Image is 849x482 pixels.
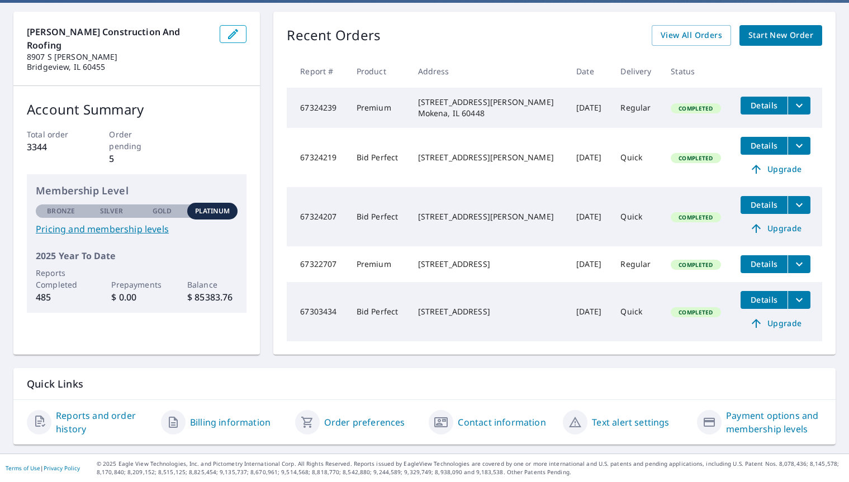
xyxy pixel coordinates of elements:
[741,219,810,237] a: Upgrade
[741,137,788,155] button: detailsBtn-67324219
[287,128,347,187] td: 67324219
[187,279,238,290] p: Balance
[27,62,211,72] p: Bridgeview, IL 60455
[652,25,731,46] a: View All Orders
[409,55,568,88] th: Address
[190,416,271,429] a: Billing information
[36,267,86,290] p: Reports Completed
[36,290,86,304] p: 485
[611,88,662,128] td: Regular
[6,464,40,472] a: Terms of Use
[418,259,559,270] div: [STREET_ADDRESS]
[567,246,611,282] td: [DATE]
[153,206,172,216] p: Gold
[739,25,822,46] a: Start New Order
[27,377,822,391] p: Quick Links
[726,409,822,436] a: Payment options and membership levels
[47,206,75,216] p: Bronze
[741,160,810,178] a: Upgrade
[287,282,347,341] td: 67303434
[567,88,611,128] td: [DATE]
[348,128,409,187] td: Bid Perfect
[27,128,82,140] p: Total order
[27,140,82,154] p: 3344
[672,261,719,269] span: Completed
[662,55,732,88] th: Status
[747,222,804,235] span: Upgrade
[788,97,810,114] button: filesDropdownBtn-67324239
[36,183,238,198] p: Membership Level
[747,259,781,269] span: Details
[747,100,781,111] span: Details
[741,255,788,273] button: detailsBtn-67322707
[747,199,781,210] span: Details
[592,416,669,429] a: Text alert settings
[788,137,810,155] button: filesDropdownBtn-67324219
[741,291,788,309] button: detailsBtn-67303434
[741,97,788,114] button: detailsBtn-67324239
[97,460,843,476] p: © 2025 Eagle View Technologies, Inc. and Pictometry International Corp. All Rights Reserved. Repo...
[109,152,164,165] p: 5
[747,140,781,151] span: Details
[567,187,611,246] td: [DATE]
[747,294,781,305] span: Details
[100,206,124,216] p: Silver
[287,25,381,46] p: Recent Orders
[44,464,80,472] a: Privacy Policy
[672,213,719,221] span: Completed
[672,154,719,162] span: Completed
[567,55,611,88] th: Date
[741,196,788,214] button: detailsBtn-67324207
[109,128,164,152] p: Order pending
[111,290,162,304] p: $ 0.00
[27,25,211,52] p: [PERSON_NAME] Construction and Roofing
[672,104,719,112] span: Completed
[348,282,409,341] td: Bid Perfect
[348,187,409,246] td: Bid Perfect
[418,211,559,222] div: [STREET_ADDRESS][PERSON_NAME]
[788,196,810,214] button: filesDropdownBtn-67324207
[287,55,347,88] th: Report #
[661,28,722,42] span: View All Orders
[788,291,810,309] button: filesDropdownBtn-67303434
[611,187,662,246] td: Quick
[748,28,813,42] span: Start New Order
[418,97,559,119] div: [STREET_ADDRESS][PERSON_NAME] Mokena, IL 60448
[418,306,559,317] div: [STREET_ADDRESS]
[56,409,152,436] a: Reports and order history
[611,282,662,341] td: Quick
[187,290,238,304] p: $ 85383.76
[741,314,810,332] a: Upgrade
[36,222,238,236] a: Pricing and membership levels
[111,279,162,290] p: Prepayments
[348,55,409,88] th: Product
[611,55,662,88] th: Delivery
[287,187,347,246] td: 67324207
[747,163,804,176] span: Upgrade
[348,88,409,128] td: Premium
[324,416,405,429] a: Order preferences
[6,465,80,471] p: |
[195,206,230,216] p: Platinum
[567,128,611,187] td: [DATE]
[36,249,238,263] p: 2025 Year To Date
[418,152,559,163] div: [STREET_ADDRESS][PERSON_NAME]
[458,416,546,429] a: Contact information
[287,246,347,282] td: 67322707
[611,128,662,187] td: Quick
[788,255,810,273] button: filesDropdownBtn-67322707
[287,88,347,128] td: 67324239
[672,308,719,316] span: Completed
[567,282,611,341] td: [DATE]
[611,246,662,282] td: Regular
[747,317,804,330] span: Upgrade
[27,99,246,120] p: Account Summary
[27,52,211,62] p: 8907 S [PERSON_NAME]
[348,246,409,282] td: Premium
